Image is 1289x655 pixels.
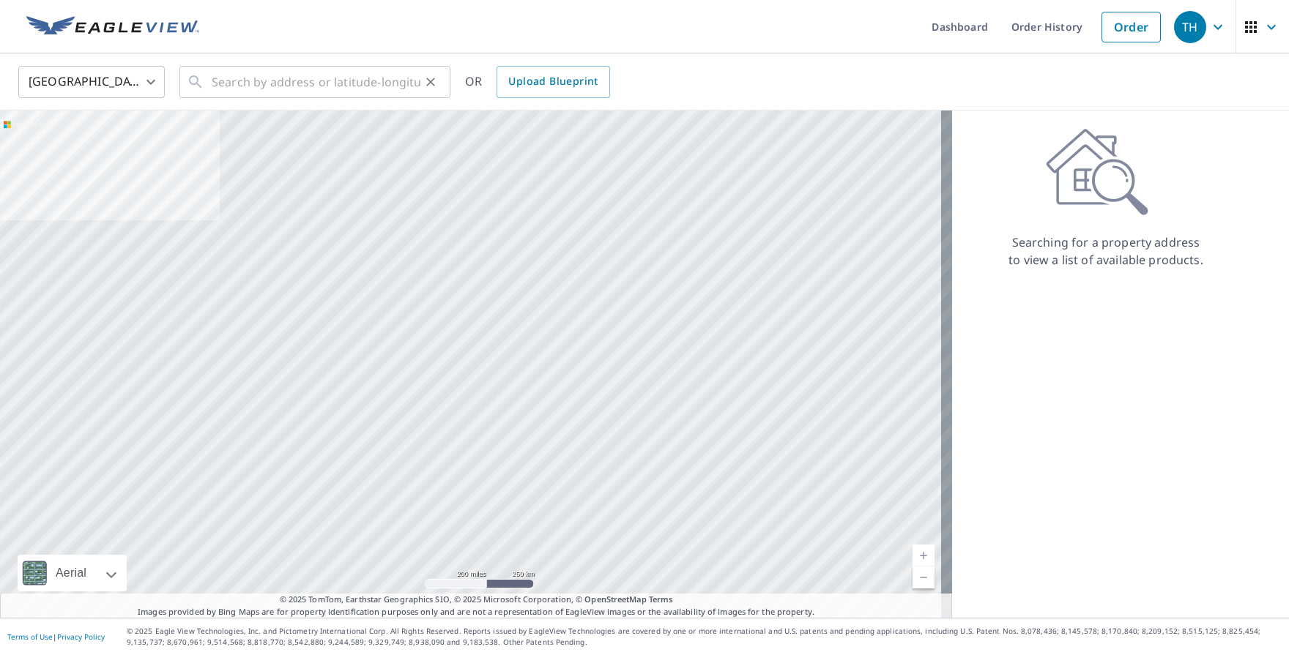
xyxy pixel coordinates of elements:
[127,626,1282,648] p: © 2025 Eagle View Technologies, Inc. and Pictometry International Corp. All Rights Reserved. Repo...
[420,72,441,92] button: Clear
[1174,11,1206,43] div: TH
[57,632,105,642] a: Privacy Policy
[1102,12,1161,42] a: Order
[7,632,53,642] a: Terms of Use
[1008,233,1204,269] p: Searching for a property address to view a list of available products.
[18,555,127,591] div: Aerial
[280,594,673,606] span: © 2025 TomTom, Earthstar Geographics SIO, © 2025 Microsoft Corporation, ©
[913,566,935,588] a: Current Level 5, Zoom Out
[26,16,199,38] img: EV Logo
[508,72,598,91] span: Upload Blueprint
[212,61,420,102] input: Search by address or latitude-longitude
[7,632,105,641] p: |
[649,594,673,605] a: Terms
[913,544,935,566] a: Current Level 5, Zoom In
[584,594,646,605] a: OpenStreetMap
[497,66,609,98] a: Upload Blueprint
[465,66,610,98] div: OR
[18,61,165,102] div: [GEOGRAPHIC_DATA]
[51,555,91,591] div: Aerial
